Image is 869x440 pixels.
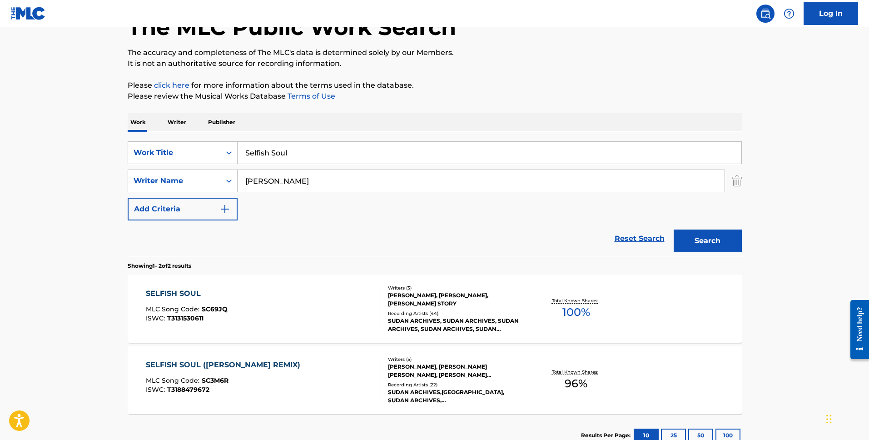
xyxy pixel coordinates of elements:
[128,141,742,257] form: Search Form
[562,304,590,320] span: 100 %
[610,229,669,249] a: Reset Search
[165,113,189,132] p: Writer
[756,5,775,23] a: Public Search
[146,360,305,370] div: SELFISH SOUL ([PERSON_NAME] REMIX)
[202,305,228,313] span: SC69JQ
[388,310,525,317] div: Recording Artists ( 44 )
[128,346,742,414] a: SELFISH SOUL ([PERSON_NAME] REMIX)MLC Song Code:SC3M6RISWC:T3188479672Writers (5)[PERSON_NAME], [...
[388,388,525,405] div: SUDAN ARCHIVES,[GEOGRAPHIC_DATA], SUDAN ARCHIVES, [GEOGRAPHIC_DATA],SUDAN ARCHIVES, SUDAN ARCHIVE...
[552,297,601,304] p: Total Known Shares:
[128,14,456,41] h1: The MLC Public Work Search
[134,147,215,158] div: Work Title
[784,8,795,19] img: help
[128,47,742,58] p: The accuracy and completeness of The MLC's data is determined solely by our Members.
[128,58,742,69] p: It is not an authoritative source for recording information.
[844,293,869,366] iframe: Resource Center
[167,314,204,322] span: T3131530611
[804,2,858,25] a: Log In
[128,91,742,102] p: Please review the Musical Works Database
[128,262,191,270] p: Showing 1 - 2 of 2 results
[11,7,46,20] img: MLC Logo
[780,5,798,23] div: Help
[146,314,167,322] span: ISWC :
[388,317,525,333] div: SUDAN ARCHIVES, SUDAN ARCHIVES, SUDAN ARCHIVES, SUDAN ARCHIVES, SUDAN ARCHIVES
[146,305,202,313] span: MLC Song Code :
[388,291,525,308] div: [PERSON_NAME], [PERSON_NAME], [PERSON_NAME] STORY
[128,80,742,91] p: Please for more information about the terms used in the database.
[565,375,587,392] span: 96 %
[552,369,601,375] p: Total Known Shares:
[167,385,209,394] span: T3188479672
[581,431,633,440] p: Results Per Page:
[134,175,215,186] div: Writer Name
[146,385,167,394] span: ISWC :
[128,198,238,220] button: Add Criteria
[205,113,238,132] p: Publisher
[146,376,202,385] span: MLC Song Code :
[674,230,742,252] button: Search
[128,113,149,132] p: Work
[826,405,832,433] div: Drag
[146,288,228,299] div: SELFISH SOUL
[388,381,525,388] div: Recording Artists ( 22 )
[732,170,742,192] img: Delete Criterion
[824,396,869,440] iframe: Chat Widget
[219,204,230,215] img: 9d2ae6d4665cec9f34b9.svg
[202,376,228,385] span: SC3M6R
[388,285,525,291] div: Writers ( 3 )
[388,363,525,379] div: [PERSON_NAME], [PERSON_NAME] [PERSON_NAME], [PERSON_NAME] [PERSON_NAME], [PERSON_NAME], [PERSON_N...
[286,92,335,100] a: Terms of Use
[388,356,525,363] div: Writers ( 5 )
[128,275,742,343] a: SELFISH SOULMLC Song Code:SC69JQISWC:T3131530611Writers (3)[PERSON_NAME], [PERSON_NAME], [PERSON_...
[760,8,771,19] img: search
[154,81,189,90] a: click here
